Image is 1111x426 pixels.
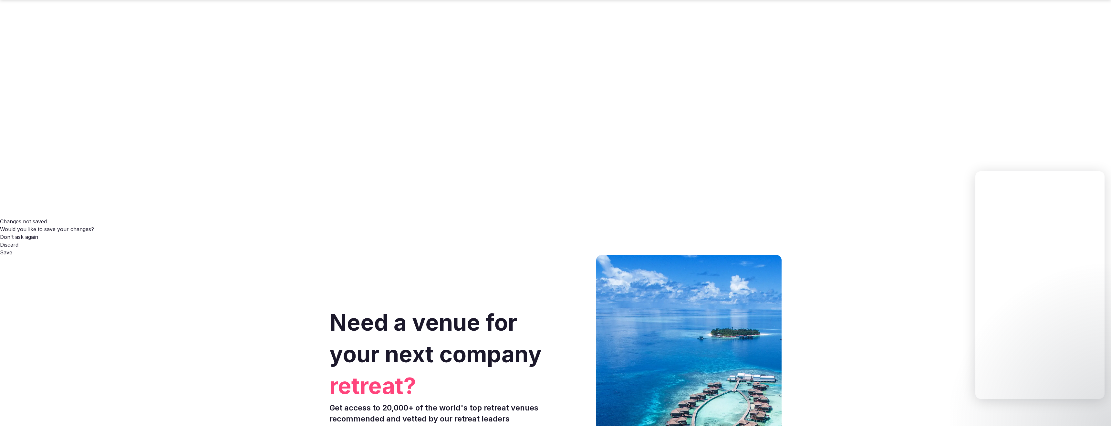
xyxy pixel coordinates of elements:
[1089,404,1105,420] iframe: Intercom live chat
[329,309,542,368] span: Need a venue for your next company
[975,171,1105,399] iframe: To enrich screen reader interactions, please activate Accessibility in Grammarly extension settings
[329,402,553,424] p: Get access to 20,000+ of the world's top retreat venues recommended and vetted by our retreat lea...
[329,370,553,402] span: retreat?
